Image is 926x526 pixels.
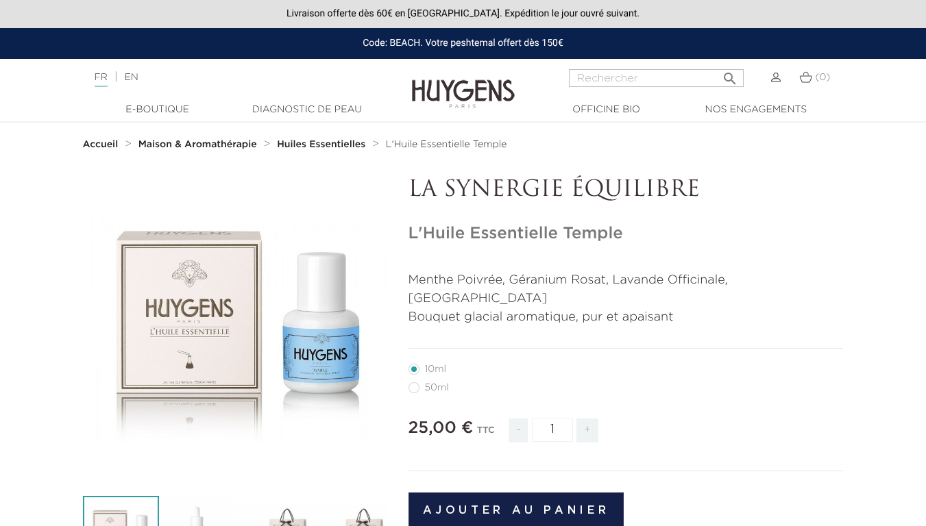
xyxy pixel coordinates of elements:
[815,73,830,82] span: (0)
[576,418,598,442] span: +
[88,69,376,86] div: |
[138,139,260,150] a: Maison & Aromathérapie
[409,177,844,203] p: LA SYNERGIE ÉQUILIBRE
[409,364,463,375] label: 10ml
[532,418,573,442] input: Quantité
[83,140,119,149] strong: Accueil
[538,103,675,117] a: Officine Bio
[569,69,744,87] input: Rechercher
[89,103,226,117] a: E-Boutique
[409,382,465,393] label: 50ml
[386,140,507,149] span: L'Huile Essentielle Temple
[409,224,844,244] h1: L'Huile Essentielle Temple
[95,73,108,87] a: FR
[386,139,507,150] a: L'Huile Essentielle Temple
[412,58,515,110] img: Huygens
[239,103,376,117] a: Diagnostic de peau
[277,139,369,150] a: Huiles Essentielles
[722,66,738,83] i: 
[83,139,121,150] a: Accueil
[409,271,844,308] p: Menthe Poivrée, Géranium Rosat, Lavande Officinale, [GEOGRAPHIC_DATA]
[718,65,742,84] button: 
[687,103,825,117] a: Nos engagements
[277,140,365,149] strong: Huiles Essentielles
[124,73,138,82] a: EN
[509,418,528,442] span: -
[477,416,495,453] div: TTC
[138,140,257,149] strong: Maison & Aromathérapie
[409,420,474,436] span: 25,00 €
[409,308,844,327] p: Bouquet glacial aromatique, pur et apaisant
